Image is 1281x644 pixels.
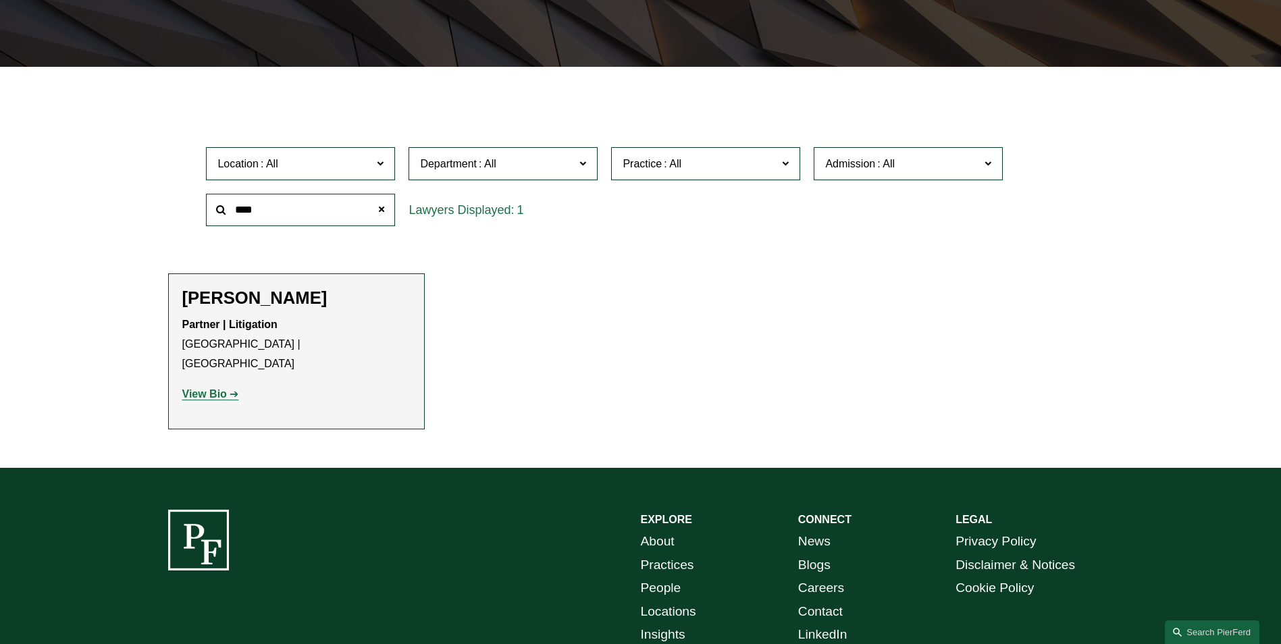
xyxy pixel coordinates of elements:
a: Contact [798,600,843,624]
strong: EXPLORE [641,514,692,525]
strong: Partner | Litigation [182,319,278,330]
a: Disclaimer & Notices [956,554,1075,577]
a: View Bio [182,388,239,400]
a: Blogs [798,554,831,577]
span: Department [420,158,477,169]
a: People [641,576,681,600]
span: Practice [623,158,662,169]
h2: [PERSON_NAME] [182,288,411,308]
strong: LEGAL [956,514,992,525]
strong: CONNECT [798,514,852,525]
a: About [641,530,675,554]
strong: View Bio [182,388,227,400]
span: Admission [825,158,875,169]
p: [GEOGRAPHIC_DATA] | [GEOGRAPHIC_DATA] [182,315,411,373]
a: Search this site [1165,620,1259,644]
a: Cookie Policy [956,576,1034,600]
a: Locations [641,600,696,624]
span: 1 [517,203,523,217]
span: Location [217,158,259,169]
a: News [798,530,831,554]
a: Privacy Policy [956,530,1036,554]
a: Practices [641,554,694,577]
a: Careers [798,576,844,600]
